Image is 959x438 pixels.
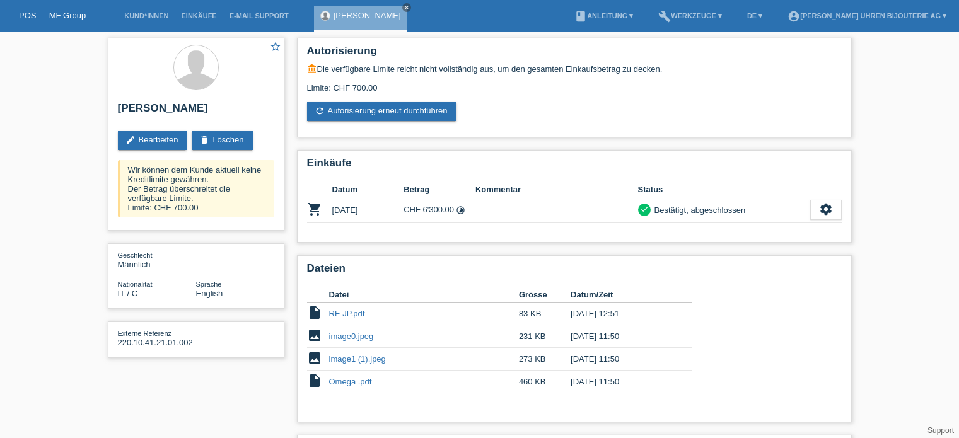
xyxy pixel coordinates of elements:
[307,64,317,74] i: account_balance
[307,102,456,121] a: refreshAutorisierung erneut durchführen
[196,280,222,288] span: Sprache
[571,371,674,393] td: [DATE] 11:50
[475,182,638,197] th: Kommentar
[329,309,365,318] a: RE JP.pdf
[651,204,746,217] div: Bestätigt, abgeschlossen
[270,41,281,54] a: star_border
[571,348,674,371] td: [DATE] 11:50
[519,303,571,325] td: 83 KB
[118,251,153,259] span: Geschlecht
[927,426,954,435] a: Support
[519,371,571,393] td: 460 KB
[175,12,223,20] a: Einkäufe
[456,205,465,215] i: Fixe Raten (24 Raten)
[788,10,800,23] i: account_circle
[329,287,519,303] th: Datei
[118,131,187,150] a: editBearbeiten
[574,10,587,23] i: book
[118,250,196,269] div: Männlich
[118,280,153,288] span: Nationalität
[658,10,671,23] i: build
[571,325,674,348] td: [DATE] 11:50
[819,202,833,216] i: settings
[307,64,842,74] div: Die verfügbare Limite reicht nicht vollständig aus, um den gesamten Einkaufsbetrag zu decken.
[329,354,386,364] a: image1 (1).jpeg
[402,3,411,12] a: close
[270,41,281,52] i: star_border
[307,350,322,366] i: image
[332,182,404,197] th: Datum
[519,287,571,303] th: Grösse
[781,12,953,20] a: account_circle[PERSON_NAME] Uhren Bijouterie AG ▾
[571,303,674,325] td: [DATE] 12:51
[307,74,842,93] div: Limite: CHF 700.00
[307,373,322,388] i: insert_drive_file
[118,328,196,347] div: 220.10.41.21.01.002
[192,131,252,150] a: deleteLöschen
[307,262,842,281] h2: Dateien
[118,330,172,337] span: Externe Referenz
[315,106,325,116] i: refresh
[223,12,295,20] a: E-Mail Support
[334,11,401,20] a: [PERSON_NAME]
[196,289,223,298] span: English
[404,197,475,223] td: CHF 6'300.00
[329,377,372,386] a: Omega .pdf
[329,331,374,341] a: image0.jpeg
[307,328,322,343] i: image
[118,160,274,217] div: Wir können dem Kunde aktuell keine Kreditlimite gewähren. Der Betrag überschreitet die verfügbare...
[307,305,322,320] i: insert_drive_file
[19,11,86,20] a: POS — MF Group
[640,205,649,214] i: check
[404,4,410,11] i: close
[118,102,274,121] h2: [PERSON_NAME]
[307,202,322,217] i: POSP00027229
[519,348,571,371] td: 273 KB
[118,289,138,298] span: Italien / C / 19.01.1998
[118,12,175,20] a: Kund*innen
[652,12,728,20] a: buildWerkzeuge ▾
[404,182,475,197] th: Betrag
[638,182,810,197] th: Status
[199,135,209,145] i: delete
[307,157,842,176] h2: Einkäufe
[519,325,571,348] td: 231 KB
[307,45,842,64] h2: Autorisierung
[571,287,674,303] th: Datum/Zeit
[332,197,404,223] td: [DATE]
[741,12,769,20] a: DE ▾
[568,12,639,20] a: bookAnleitung ▾
[125,135,136,145] i: edit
